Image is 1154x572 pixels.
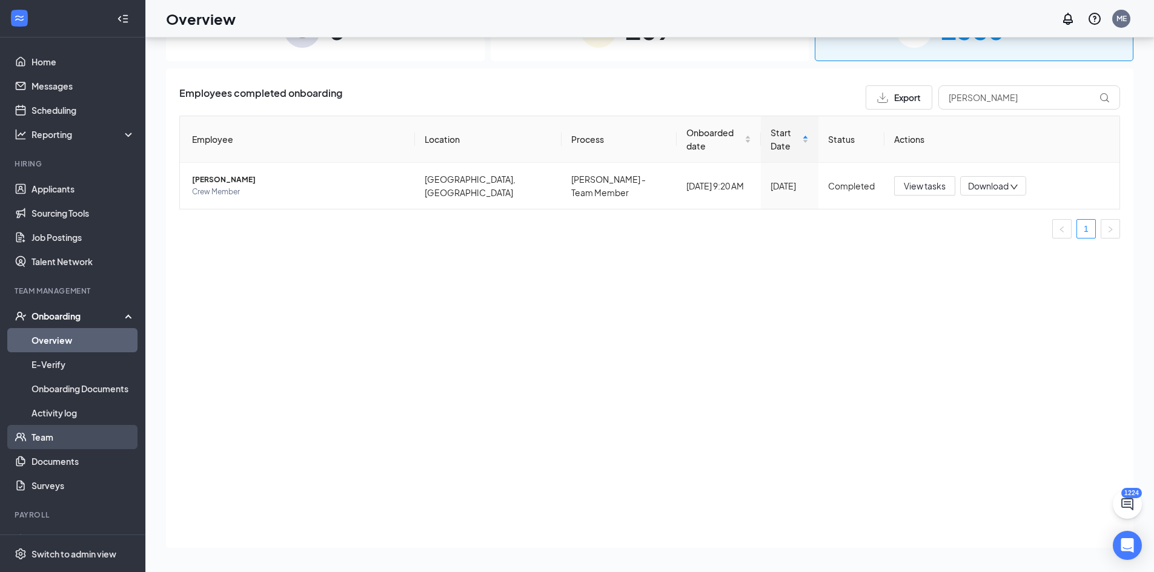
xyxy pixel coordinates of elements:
button: Export [866,85,932,110]
span: right [1107,226,1114,233]
div: Switch to admin view [32,548,116,560]
svg: Collapse [117,13,129,25]
button: ChatActive [1113,490,1142,519]
div: 1224 [1121,488,1142,498]
span: Download [968,180,1009,192]
div: [DATE] [771,179,809,192]
svg: Notifications [1061,12,1075,26]
div: ME [1116,13,1127,24]
a: Scheduling [32,98,135,122]
div: Team Management [15,286,133,296]
h1: Overview [166,8,236,29]
div: Reporting [32,128,136,140]
span: down [1010,183,1018,191]
a: Onboarding Documents [32,376,135,401]
a: Activity log [32,401,135,425]
svg: QuestionInfo [1087,12,1102,26]
button: right [1101,219,1120,238]
span: Export [894,93,921,102]
a: PayrollCrown [32,528,135,552]
li: Previous Page [1052,219,1072,238]
a: Messages [32,74,135,98]
svg: ChatActive [1120,497,1135,511]
svg: Analysis [15,128,27,140]
span: left [1058,226,1066,233]
span: Employees completed onboarding [179,85,342,110]
svg: Settings [15,548,27,560]
th: Process [562,116,676,163]
a: Job Postings [32,225,135,249]
a: Talent Network [32,249,135,274]
li: Next Page [1101,219,1120,238]
a: Overview [32,328,135,352]
td: [PERSON_NAME] - Team Member [562,163,676,209]
span: View tasks [904,179,946,192]
th: Employee [180,116,415,163]
a: Surveys [32,473,135,498]
button: View tasks [894,176,955,196]
th: Location [415,116,562,163]
div: Completed [828,179,875,192]
div: Payroll [15,510,133,520]
span: [PERSON_NAME] [192,174,405,186]
div: Onboarding [32,310,125,322]
a: Home [32,50,135,74]
svg: WorkstreamLogo [13,12,25,24]
a: Sourcing Tools [32,201,135,225]
th: Onboarded date [677,116,761,163]
a: 1 [1077,220,1095,238]
svg: UserCheck [15,310,27,322]
button: left [1052,219,1072,238]
a: Team [32,425,135,449]
div: [DATE] 9:20 AM [686,179,751,192]
a: Documents [32,449,135,473]
a: Applicants [32,177,135,201]
span: Crew Member [192,186,405,198]
div: Open Intercom Messenger [1113,531,1142,560]
li: 1 [1076,219,1096,238]
a: E-Verify [32,352,135,376]
td: [GEOGRAPHIC_DATA], [GEOGRAPHIC_DATA] [415,163,562,209]
div: Hiring [15,159,133,169]
span: Onboarded date [686,126,742,153]
th: Status [818,116,884,163]
th: Actions [884,116,1119,163]
input: Search by Name, Job Posting, or Process [938,85,1120,110]
span: Start Date [771,126,800,153]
